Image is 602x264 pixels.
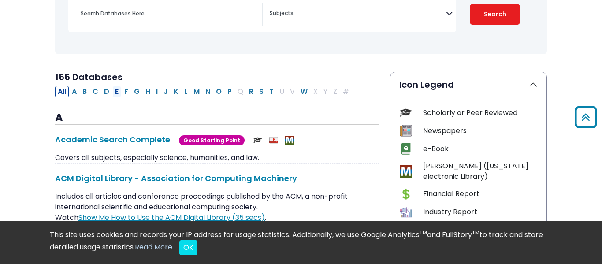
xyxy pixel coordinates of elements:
[572,110,600,124] a: Back to Top
[270,11,446,18] textarea: Search
[420,229,427,236] sup: TM
[390,72,546,97] button: Icon Legend
[470,4,520,25] button: Submit for Search Results
[179,240,197,255] button: Close
[423,108,538,118] div: Scholarly or Peer Reviewed
[55,112,379,125] h3: A
[423,161,538,182] div: [PERSON_NAME] ([US_STATE] electronic Library)
[101,86,112,97] button: Filter Results D
[80,86,89,97] button: Filter Results B
[191,86,202,97] button: Filter Results M
[55,134,170,145] a: Academic Search Complete
[400,188,412,200] img: Icon Financial Report
[161,86,171,97] button: Filter Results J
[423,189,538,199] div: Financial Report
[253,136,262,145] img: Scholarly or Peer Reviewed
[423,207,538,217] div: Industry Report
[143,86,153,97] button: Filter Results H
[112,86,121,97] button: Filter Results E
[122,86,131,97] button: Filter Results F
[267,86,276,97] button: Filter Results T
[50,230,552,255] div: This site uses cookies and records your IP address for usage statistics. Additionally, we use Goo...
[285,136,294,145] img: MeL (Michigan electronic Library)
[75,7,262,20] input: Search database by title or keyword
[246,86,256,97] button: Filter Results R
[55,86,69,97] button: All
[131,86,142,97] button: Filter Results G
[55,173,297,184] a: ACM Digital Library - Association for Computing Machinery
[55,191,379,223] p: Includes all articles and conference proceedings published by the ACM, a non-profit international...
[400,125,412,137] img: Icon Newspapers
[203,86,213,97] button: Filter Results N
[472,229,479,236] sup: TM
[171,86,181,97] button: Filter Results K
[135,242,172,252] a: Read More
[90,86,101,97] button: Filter Results C
[55,86,353,96] div: Alpha-list to filter by first letter of database name
[225,86,234,97] button: Filter Results P
[213,86,224,97] button: Filter Results O
[298,86,310,97] button: Filter Results W
[269,136,278,145] img: Audio & Video
[423,126,538,136] div: Newspapers
[423,144,538,154] div: e-Book
[179,135,245,145] span: Good Starting Point
[69,86,79,97] button: Filter Results A
[400,107,412,119] img: Icon Scholarly or Peer Reviewed
[400,143,412,155] img: Icon e-Book
[78,212,265,223] a: Link opens in new window
[55,71,123,83] span: 155 Databases
[400,206,412,218] img: Icon Industry Report
[400,165,412,177] img: Icon MeL (Michigan electronic Library)
[256,86,266,97] button: Filter Results S
[182,86,190,97] button: Filter Results L
[153,86,160,97] button: Filter Results I
[55,152,379,163] p: Covers all subjects, especially science, humanities, and law.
